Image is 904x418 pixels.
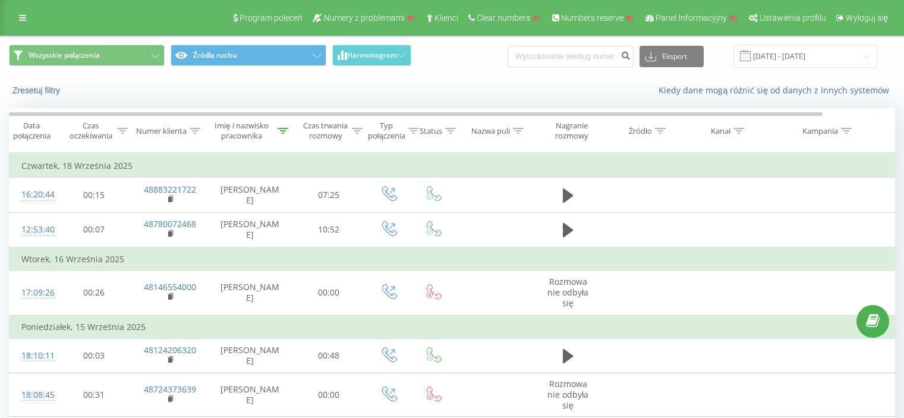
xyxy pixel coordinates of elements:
[144,344,196,356] a: 48124206320
[656,13,727,23] span: Panel Informacyjny
[209,212,292,247] td: [PERSON_NAME]
[67,121,114,141] div: Czas oczekiwania
[292,338,366,373] td: 00:48
[659,84,895,96] a: Kiedy dane mogą różnić się od danych z innych systemów
[21,218,45,241] div: 12:53:40
[420,126,442,136] div: Status
[302,121,349,141] div: Czas trwania rozmowy
[21,344,45,367] div: 18:10:11
[209,178,292,212] td: [PERSON_NAME]
[846,13,888,23] span: Wyloguj się
[144,218,196,230] a: 48780072468
[802,126,838,136] div: Kampania
[477,13,530,23] span: Clear numbers
[561,13,623,23] span: Numbers reserve
[171,45,326,66] button: Źródła ruchu
[57,373,131,417] td: 00:31
[57,178,131,212] td: 00:15
[292,373,366,417] td: 00:00
[10,121,53,141] div: Data połączenia
[332,45,411,66] button: Harmonogram
[209,338,292,373] td: [PERSON_NAME]
[21,281,45,304] div: 17:09:26
[209,373,292,417] td: [PERSON_NAME]
[543,121,600,141] div: Nagranie rozmowy
[292,178,366,212] td: 07:25
[29,51,100,60] span: Wszystkie połączenia
[57,212,131,247] td: 00:07
[547,378,588,411] span: Rozmowa nie odbyła się
[760,13,826,23] span: Ustawienia profilu
[57,271,131,315] td: 00:26
[640,46,704,67] button: Eksport
[434,13,458,23] span: Klienci
[21,384,45,407] div: 18:08:45
[9,85,66,96] button: Zresetuj filtry
[471,126,510,136] div: Nazwa puli
[240,13,303,23] span: Program poleceń
[508,46,634,67] input: Wyszukiwanie według numeru
[292,212,366,247] td: 10:52
[547,276,588,309] span: Rozmowa nie odbyła się
[324,13,405,23] span: Numery z problemami
[711,126,730,136] div: Kanał
[57,338,131,373] td: 00:03
[629,126,652,136] div: Źródło
[347,51,397,59] span: Harmonogram
[368,121,405,141] div: Typ połączenia
[9,45,165,66] button: Wszystkie połączenia
[144,384,196,395] a: 48724373639
[292,271,366,315] td: 00:00
[144,184,196,195] a: 48883221722
[209,121,275,141] div: Imię i nazwisko pracownika
[209,271,292,315] td: [PERSON_NAME]
[21,183,45,206] div: 16:20:44
[136,126,187,136] div: Numer klienta
[144,281,196,293] a: 48146554000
